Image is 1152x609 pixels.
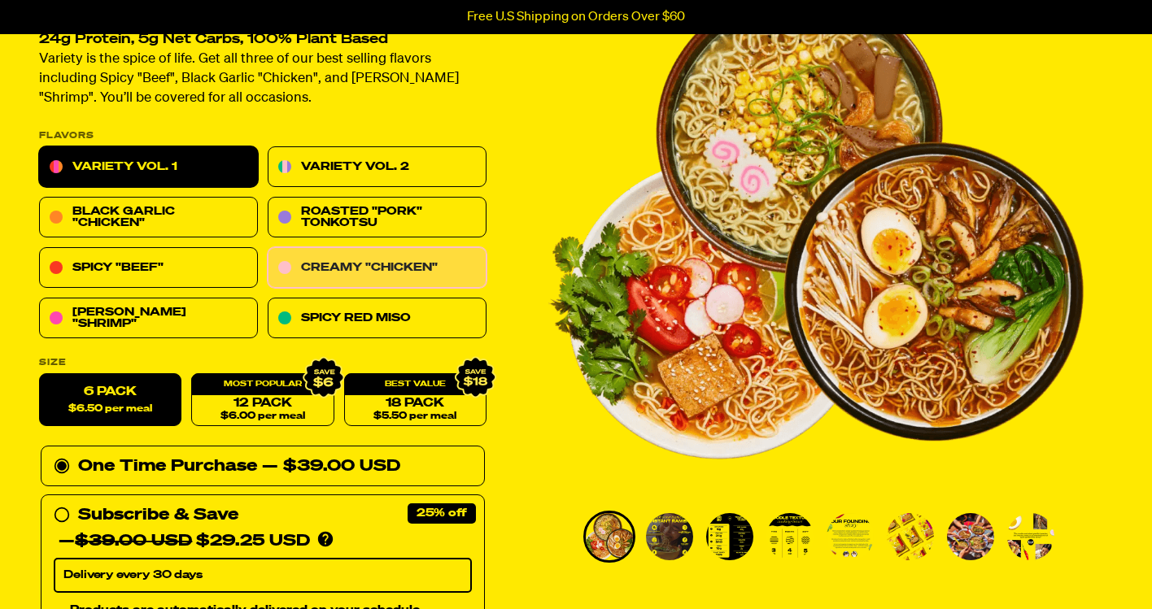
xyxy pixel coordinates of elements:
div: PDP main carousel thumbnails [548,511,1084,563]
li: Go to slide 4 [764,511,816,563]
iframe: Marketing Popup [8,537,153,601]
li: Go to slide 7 [945,511,997,563]
a: Black Garlic "Chicken" [39,198,258,238]
a: Roasted "Pork" Tonkotsu [268,198,487,238]
div: — $29.25 USD [59,529,310,555]
li: Go to slide 6 [884,511,936,563]
li: Go to slide 8 [1005,511,1057,563]
img: Variety Vol. 1 [646,513,693,560]
img: Variety Vol. 1 [766,513,814,560]
img: Variety Vol. 1 [827,513,874,560]
li: Go to slide 2 [644,511,696,563]
span: $5.50 per meal [373,411,456,422]
img: Variety Vol. 1 [887,513,934,560]
span: $6.00 per meal [220,411,305,422]
div: One Time Purchase [54,454,472,480]
a: Spicy Red Miso [268,298,487,339]
img: Variety Vol. 1 [947,513,994,560]
p: Free U.S Shipping on Orders Over $60 [467,10,685,24]
a: 18 Pack$5.50 per meal [344,374,487,427]
label: Size [39,359,487,368]
span: $6.50 per meal [68,404,152,415]
img: Variety Vol. 1 [706,513,753,560]
a: Creamy "Chicken" [268,248,487,289]
a: Spicy "Beef" [39,248,258,289]
a: [PERSON_NAME] "Shrimp" [39,298,258,339]
select: Subscribe & Save —$39.00 USD$29.25 USD Products are automatically delivered on your schedule. No ... [54,559,472,593]
div: Subscribe & Save [78,502,238,529]
img: Variety Vol. 1 [1007,513,1054,560]
li: Go to slide 5 [824,511,876,563]
label: 6 Pack [39,374,181,427]
a: Variety Vol. 2 [268,147,487,188]
img: Variety Vol. 1 [586,513,633,560]
del: $39.00 USD [75,533,192,550]
h2: 24g Protein, 5g Net Carbs, 100% Plant Based [39,33,487,47]
p: Variety is the spice of life. Get all three of our best selling flavors including Spicy "Beef", B... [39,50,487,109]
p: Flavors [39,132,487,141]
li: Go to slide 1 [583,511,635,563]
a: 12 Pack$6.00 per meal [191,374,334,427]
div: — $39.00 USD [262,454,400,480]
li: Go to slide 3 [704,511,756,563]
a: Variety Vol. 1 [39,147,258,188]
